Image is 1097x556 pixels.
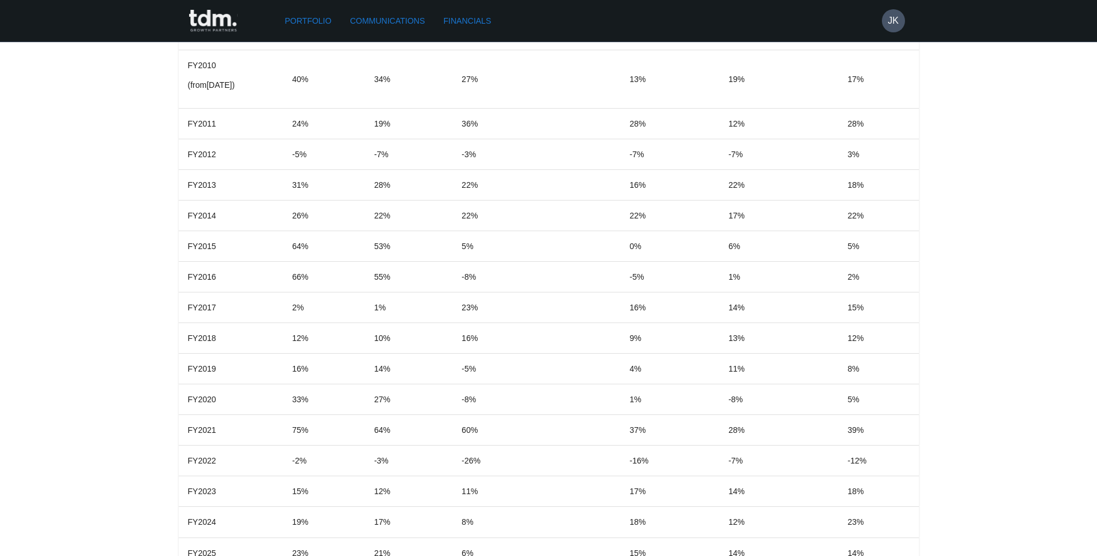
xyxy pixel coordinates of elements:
[283,50,365,109] td: 40%
[888,14,899,28] h6: JK
[839,507,919,538] td: 23%
[365,446,452,476] td: -3%
[452,170,620,201] td: 22%
[179,292,283,323] td: FY2017
[620,354,719,384] td: 4%
[365,354,452,384] td: 14%
[882,9,905,32] button: JK
[452,50,620,109] td: 27%
[452,292,620,323] td: 23%
[452,231,620,262] td: 5%
[179,354,283,384] td: FY2019
[280,10,337,32] a: Portfolio
[283,170,365,201] td: 31%
[839,354,919,384] td: 8%
[839,262,919,292] td: 2%
[839,50,919,109] td: 17%
[452,201,620,231] td: 22%
[620,476,719,507] td: 17%
[365,231,452,262] td: 53%
[439,10,496,32] a: Financials
[365,262,452,292] td: 55%
[452,323,620,354] td: 16%
[620,201,719,231] td: 22%
[283,292,365,323] td: 2%
[719,109,839,139] td: 12%
[620,170,719,201] td: 16%
[283,476,365,507] td: 15%
[365,292,452,323] td: 1%
[283,231,365,262] td: 64%
[179,262,283,292] td: FY2016
[452,446,620,476] td: -26%
[283,201,365,231] td: 26%
[839,476,919,507] td: 18%
[719,476,839,507] td: 14%
[179,139,283,170] td: FY2012
[452,139,620,170] td: -3%
[620,507,719,538] td: 18%
[365,476,452,507] td: 12%
[839,323,919,354] td: 12%
[719,201,839,231] td: 17%
[839,415,919,446] td: 39%
[365,507,452,538] td: 17%
[839,170,919,201] td: 18%
[179,109,283,139] td: FY2011
[283,415,365,446] td: 75%
[620,446,719,476] td: -16%
[179,384,283,415] td: FY2020
[719,354,839,384] td: 11%
[283,354,365,384] td: 16%
[839,231,919,262] td: 5%
[365,170,452,201] td: 28%
[620,139,719,170] td: -7%
[719,446,839,476] td: -7%
[719,323,839,354] td: 13%
[452,384,620,415] td: -8%
[283,109,365,139] td: 24%
[620,50,719,109] td: 13%
[179,415,283,446] td: FY2021
[179,446,283,476] td: FY2022
[283,139,365,170] td: -5%
[345,10,430,32] a: Communications
[283,384,365,415] td: 33%
[620,323,719,354] td: 9%
[719,139,839,170] td: -7%
[719,507,839,538] td: 12%
[620,231,719,262] td: 0%
[283,507,365,538] td: 19%
[179,323,283,354] td: FY2018
[719,384,839,415] td: -8%
[719,415,839,446] td: 28%
[719,262,839,292] td: 1%
[179,50,283,109] td: FY2010
[365,139,452,170] td: -7%
[452,415,620,446] td: 60%
[365,384,452,415] td: 27%
[179,476,283,507] td: FY2023
[452,109,620,139] td: 36%
[283,446,365,476] td: -2%
[620,415,719,446] td: 37%
[452,354,620,384] td: -5%
[179,170,283,201] td: FY2013
[719,292,839,323] td: 14%
[839,446,919,476] td: -12%
[839,384,919,415] td: 5%
[365,109,452,139] td: 19%
[719,50,839,109] td: 19%
[283,323,365,354] td: 12%
[179,231,283,262] td: FY2015
[839,109,919,139] td: 28%
[839,292,919,323] td: 15%
[719,170,839,201] td: 22%
[179,507,283,538] td: FY2024
[839,201,919,231] td: 22%
[283,262,365,292] td: 66%
[452,262,620,292] td: -8%
[620,109,719,139] td: 28%
[719,231,839,262] td: 6%
[620,262,719,292] td: -5%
